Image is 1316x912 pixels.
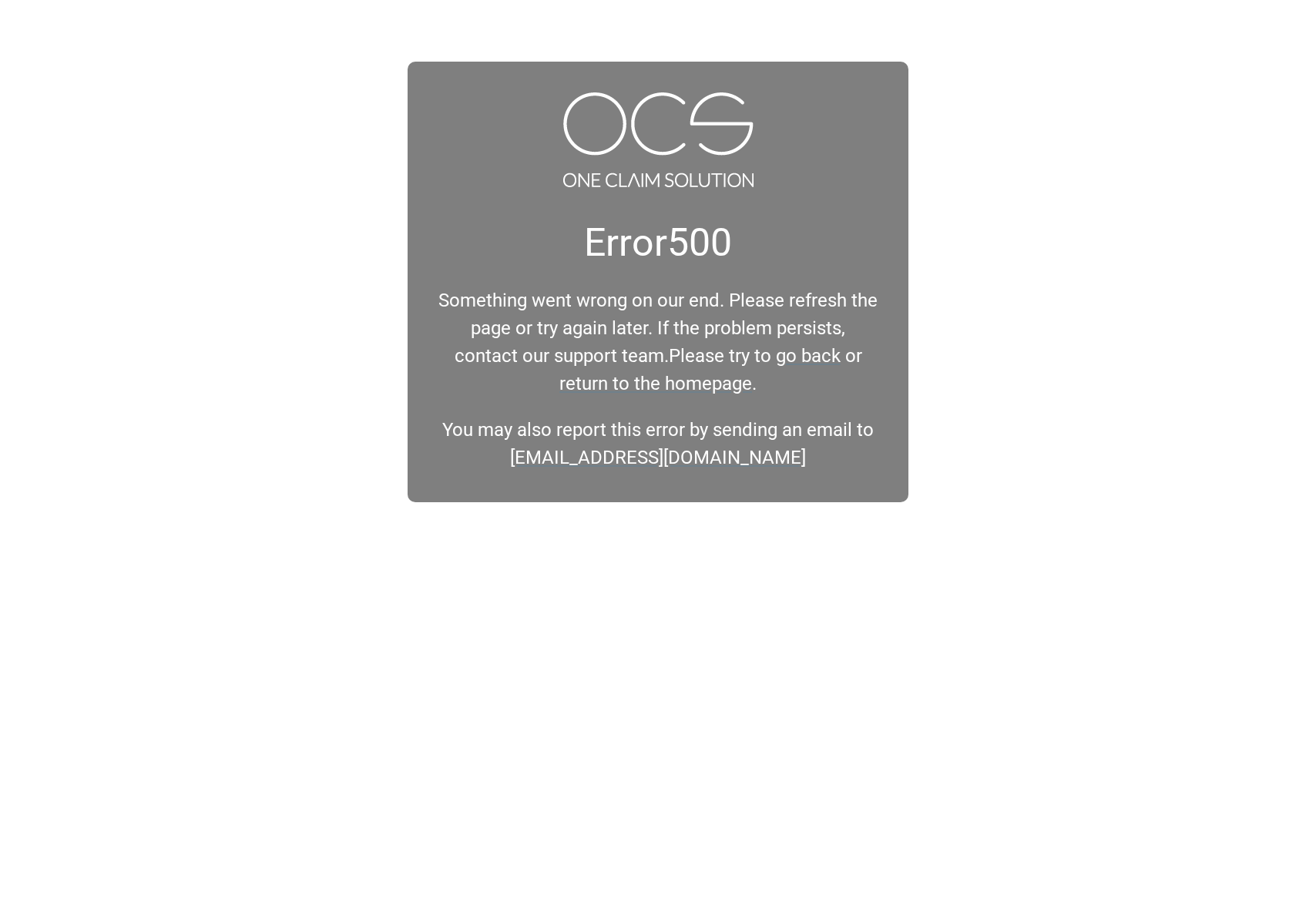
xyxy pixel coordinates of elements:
p: You may also report this error by sending an email to [438,416,878,471]
p: Something went wrong on our end. Please refresh the page or try again later. If the problem persi... [438,262,878,416]
span: 500 [667,220,732,265]
a: [EMAIL_ADDRESS][DOMAIN_NAME] [510,447,806,468]
img: Logo [563,92,754,187]
p: Error [438,223,878,262]
a: go back [776,345,841,367]
a: return to the homepage [559,373,752,394]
